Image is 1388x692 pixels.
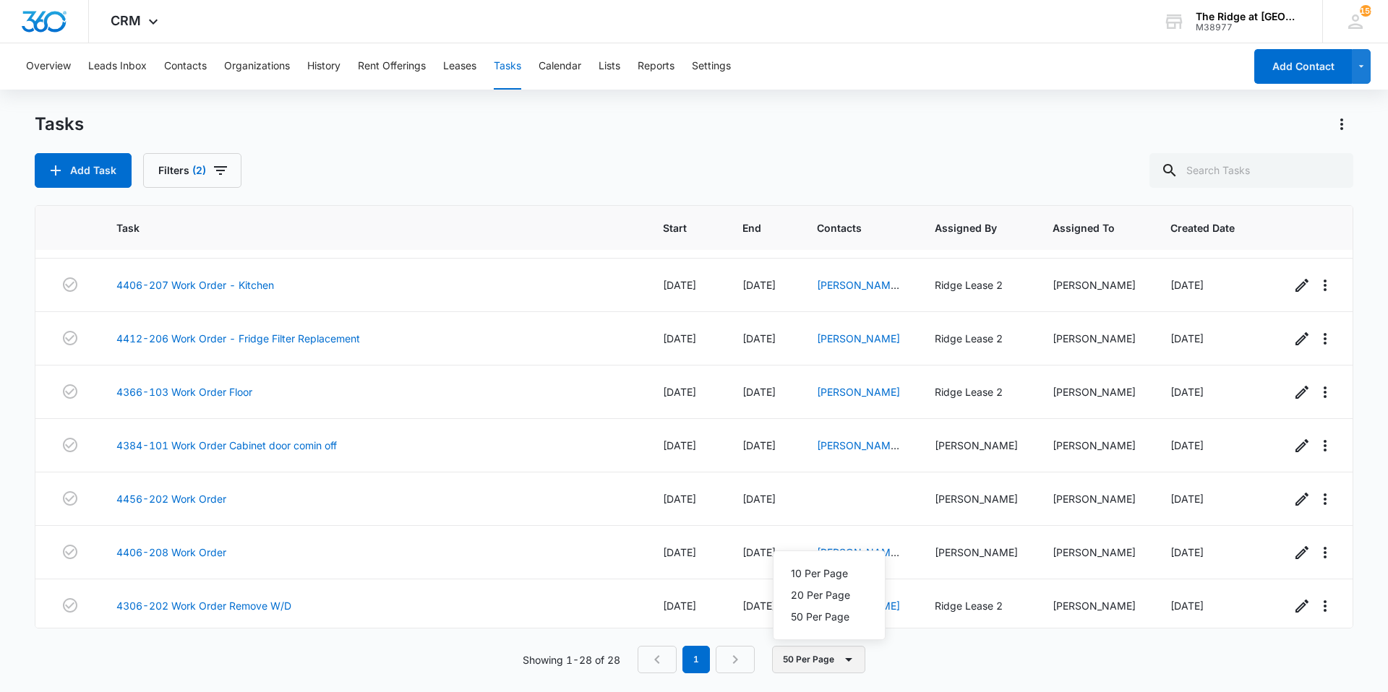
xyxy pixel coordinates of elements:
[935,438,1018,453] div: [PERSON_NAME]
[742,386,776,398] span: [DATE]
[1053,491,1136,506] div: [PERSON_NAME]
[116,438,337,453] a: 4384-101 Work Order Cabinet door comin off
[1360,5,1371,17] span: 159
[35,113,84,135] h1: Tasks
[523,652,620,667] p: Showing 1-28 of 28
[663,279,696,291] span: [DATE]
[935,491,1018,506] div: [PERSON_NAME]
[111,13,141,28] span: CRM
[791,612,850,622] div: 50 Per Page
[1196,11,1301,22] div: account name
[1170,332,1204,345] span: [DATE]
[116,491,226,506] a: 4456-202 Work Order
[1170,279,1204,291] span: [DATE]
[1053,384,1136,399] div: [PERSON_NAME]
[164,43,207,90] button: Contacts
[742,279,776,291] span: [DATE]
[192,165,206,176] span: (2)
[817,439,900,482] a: [PERSON_NAME] & [PERSON_NAME]
[742,546,776,558] span: [DATE]
[774,606,885,628] button: 50 Per Page
[742,439,776,451] span: [DATE]
[358,43,426,90] button: Rent Offerings
[1053,331,1136,346] div: [PERSON_NAME]
[1053,277,1136,293] div: [PERSON_NAME]
[443,43,476,90] button: Leases
[772,646,865,673] button: 50 Per Page
[791,590,850,600] div: 20 Per Page
[494,43,521,90] button: Tasks
[935,545,1018,560] div: [PERSON_NAME]
[742,332,776,345] span: [DATE]
[663,220,687,235] span: Start
[742,600,776,612] span: [DATE]
[774,584,885,606] button: 20 Per Page
[599,43,620,90] button: Lists
[116,220,607,235] span: Task
[1170,600,1204,612] span: [DATE]
[1170,386,1204,398] span: [DATE]
[1170,439,1204,451] span: [DATE]
[663,439,696,451] span: [DATE]
[638,646,755,673] nav: Pagination
[88,43,147,90] button: Leads Inbox
[791,568,850,579] div: 10 Per Page
[774,563,885,584] button: 10 Per Page
[663,332,696,345] span: [DATE]
[817,386,900,398] a: [PERSON_NAME]
[742,220,761,235] span: End
[539,43,581,90] button: Calendar
[116,331,360,346] a: 4412-206 Work Order - Fridge Filter Replacement
[663,493,696,505] span: [DATE]
[26,43,71,90] button: Overview
[692,43,731,90] button: Settings
[1149,153,1353,188] input: Search Tasks
[935,598,1018,613] div: Ridge Lease 2
[817,279,900,321] a: [PERSON_NAME] & [PERSON_NAME]
[1053,220,1115,235] span: Assigned To
[307,43,340,90] button: History
[935,220,997,235] span: Assigned By
[935,331,1018,346] div: Ridge Lease 2
[116,384,252,399] a: 4366-103 Work Order Floor
[1053,545,1136,560] div: [PERSON_NAME]
[935,277,1018,293] div: Ridge Lease 2
[682,646,710,673] em: 1
[224,43,290,90] button: Organizations
[935,384,1018,399] div: Ridge Lease 2
[817,332,900,345] a: [PERSON_NAME]
[1196,22,1301,33] div: account id
[817,220,879,235] span: Contacts
[1360,5,1371,17] div: notifications count
[638,43,674,90] button: Reports
[1254,49,1352,84] button: Add Contact
[742,493,776,505] span: [DATE]
[1170,546,1204,558] span: [DATE]
[1170,220,1235,235] span: Created Date
[663,386,696,398] span: [DATE]
[1330,113,1353,136] button: Actions
[116,545,226,560] a: 4406-208 Work Order
[663,546,696,558] span: [DATE]
[1053,598,1136,613] div: [PERSON_NAME]
[116,598,291,613] a: 4306-202 Work Order Remove W/D
[663,600,696,612] span: [DATE]
[35,153,132,188] button: Add Task
[1170,493,1204,505] span: [DATE]
[143,153,241,188] button: Filters(2)
[1053,438,1136,453] div: [PERSON_NAME]
[116,277,274,293] a: 4406-207 Work Order - Kitchen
